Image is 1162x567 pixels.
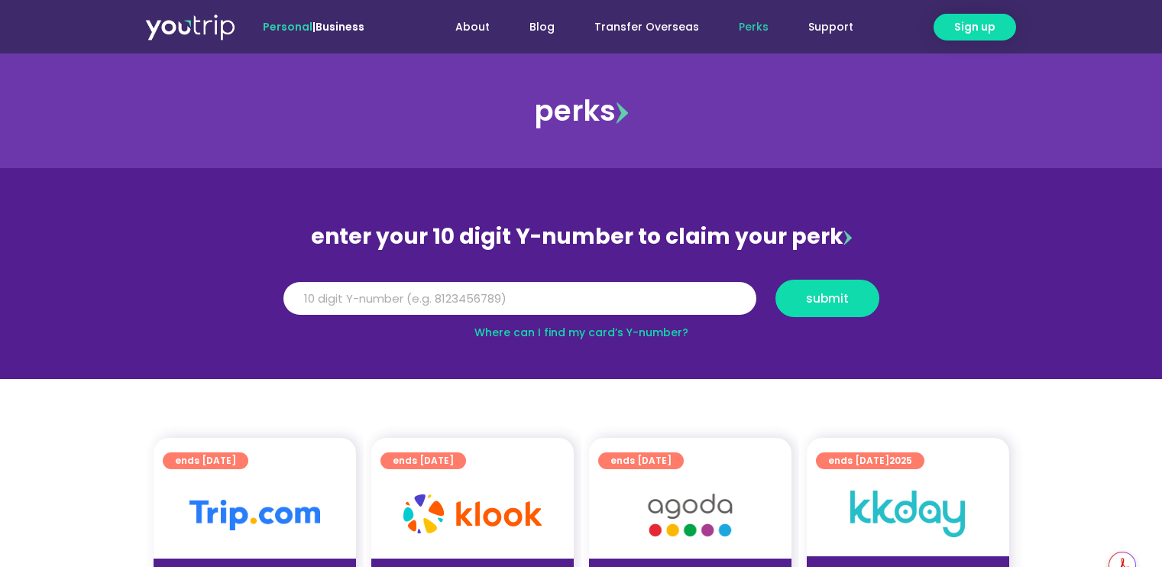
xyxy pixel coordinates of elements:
span: ends [DATE] [175,452,236,469]
span: submit [806,293,849,304]
input: 10 digit Y-number (e.g. 8123456789) [283,282,756,316]
a: ends [DATE] [598,452,684,469]
button: submit [775,280,879,317]
span: ends [DATE] [610,452,672,469]
a: About [435,13,510,41]
a: Perks [719,13,788,41]
span: | [263,19,364,34]
a: Support [788,13,873,41]
a: Transfer Overseas [575,13,719,41]
a: ends [DATE] [163,452,248,469]
a: Where can I find my card’s Y-number? [474,325,688,340]
span: Personal [263,19,312,34]
a: Blog [510,13,575,41]
a: Business [316,19,364,34]
span: ends [DATE] [393,452,454,469]
a: Sign up [934,14,1016,40]
form: Y Number [283,280,879,329]
span: ends [DATE] [828,452,912,469]
span: Sign up [954,19,995,35]
a: ends [DATE]2025 [816,452,924,469]
nav: Menu [406,13,873,41]
div: enter your 10 digit Y-number to claim your perk [276,217,887,257]
a: ends [DATE] [380,452,466,469]
span: 2025 [889,454,912,467]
